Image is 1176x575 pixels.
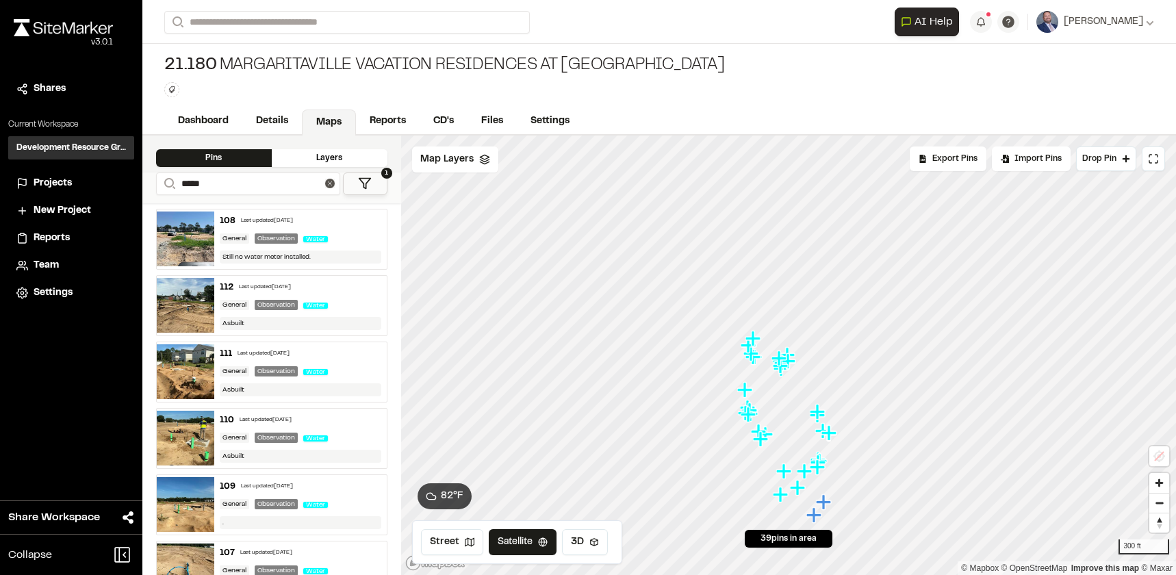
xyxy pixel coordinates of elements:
span: Map Layers [420,152,474,167]
button: Location not available [1149,446,1169,466]
button: Edit Tags [164,82,179,97]
div: Asbuilt [220,317,381,330]
a: Maps [302,110,356,136]
div: Map marker [821,424,839,442]
a: Settings [16,285,126,301]
div: Map marker [806,507,823,524]
div: General [220,433,249,443]
div: Map marker [780,353,797,371]
div: No pins available to export [910,146,986,171]
span: 1 [381,168,392,179]
button: Reset bearing to north [1149,513,1169,533]
div: Map marker [745,330,763,348]
a: Projects [16,176,126,191]
div: Map marker [740,406,758,424]
span: Drop Pin [1082,153,1116,165]
div: Map marker [773,360,791,378]
div: Map marker [779,346,797,364]
button: Drop Pin [1076,146,1136,171]
button: 3D [562,529,608,555]
span: Reports [34,231,70,246]
div: Last updated [DATE] [240,416,292,424]
button: Satellite [489,529,557,555]
div: General [220,499,249,509]
button: Open AI Assistant [895,8,959,36]
a: Shares [16,81,126,97]
a: Team [16,258,126,273]
div: Map marker [743,345,760,363]
a: Details [242,108,302,134]
div: Map marker [741,402,759,420]
button: Street [421,529,483,555]
div: General [220,300,249,310]
button: Clear text [325,179,335,188]
div: 112 [220,281,233,294]
span: Settings [34,285,73,301]
a: Mapbox logo [405,555,465,571]
div: Observation [255,433,298,443]
button: Zoom out [1149,493,1169,513]
span: 82 ° F [441,489,463,504]
div: Map marker [772,357,790,375]
div: General [220,366,249,376]
div: Map marker [774,355,791,372]
span: Export Pins [932,153,977,165]
div: Map marker [809,459,827,476]
a: Reports [16,231,126,246]
a: Reports [356,108,420,134]
a: Files [468,108,517,134]
button: Zoom in [1149,473,1169,493]
div: Margaritaville Vacation Residences at [GEOGRAPHIC_DATA] [164,55,724,77]
span: Water [303,236,328,242]
img: file [157,212,214,266]
span: Water [303,303,328,309]
span: AI Help [915,14,953,30]
span: [PERSON_NAME] [1064,14,1143,29]
div: Last updated [DATE] [239,283,291,292]
span: 21.180 [164,55,217,77]
div: Map marker [752,431,770,448]
p: Current Workspace [8,118,134,131]
div: . [220,516,381,529]
div: Last updated [DATE] [241,483,293,491]
img: file [157,477,214,532]
div: Import Pins into your project [992,146,1071,171]
div: Asbuilt [220,383,381,396]
div: Map marker [809,403,827,421]
span: New Project [34,203,91,218]
div: Map marker [780,353,797,370]
div: Map marker [740,337,758,355]
div: Map marker [737,405,755,422]
div: Map marker [820,424,838,442]
h3: Development Resource Group [16,142,126,154]
div: Map marker [771,350,789,368]
img: file [157,411,214,465]
img: file [157,278,214,333]
div: General [220,233,249,244]
div: 107 [220,547,235,559]
div: Map marker [745,348,763,366]
div: 109 [220,481,235,493]
span: Water [303,568,328,574]
div: 110 [220,414,234,426]
img: rebrand.png [14,19,113,36]
div: Map marker [789,479,807,497]
div: 300 ft [1119,539,1169,554]
div: Map marker [757,426,775,444]
div: Map marker [810,454,828,472]
span: Import Pins [1014,153,1062,165]
button: 82°F [418,483,472,509]
button: Search [156,172,181,195]
div: Map marker [815,422,832,440]
div: Map marker [739,399,757,417]
div: Map marker [776,463,793,481]
div: 111 [220,348,232,360]
div: Observation [255,233,298,244]
span: Water [303,435,328,442]
span: Water [303,502,328,508]
div: Map marker [742,405,760,423]
a: CD's [420,108,468,134]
